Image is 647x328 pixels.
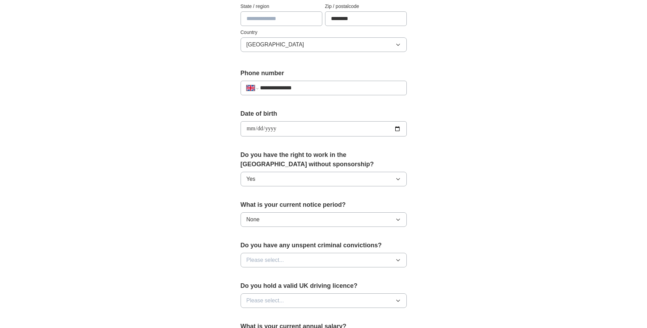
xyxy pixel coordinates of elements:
span: Please select... [246,256,284,264]
label: Country [241,29,407,36]
span: None [246,215,260,224]
span: Please select... [246,296,284,305]
button: None [241,212,407,227]
button: Yes [241,172,407,186]
span: [GEOGRAPHIC_DATA] [246,41,304,49]
label: Zip / postalcode [325,3,407,10]
label: Do you have any unspent criminal convictions? [241,241,407,250]
button: Please select... [241,253,407,267]
label: What is your current notice period? [241,200,407,210]
label: State / region [241,3,322,10]
button: Please select... [241,293,407,308]
span: Yes [246,175,255,183]
button: [GEOGRAPHIC_DATA] [241,37,407,52]
label: Do you hold a valid UK driving licence? [241,281,407,291]
label: Phone number [241,69,407,78]
label: Date of birth [241,109,407,118]
label: Do you have the right to work in the [GEOGRAPHIC_DATA] without sponsorship? [241,150,407,169]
